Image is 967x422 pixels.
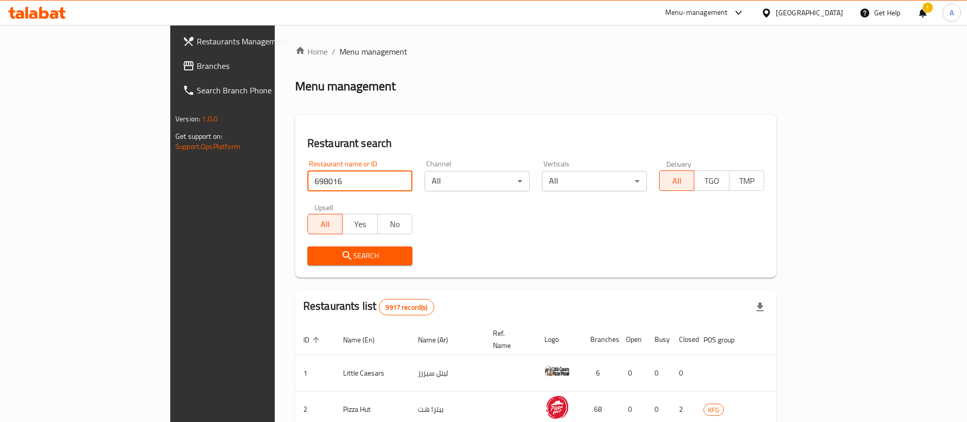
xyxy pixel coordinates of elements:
input: Search for restaurant name or ID.. [307,171,412,191]
span: Branches [197,60,324,72]
span: Search [316,250,404,262]
div: [GEOGRAPHIC_DATA] [776,7,843,18]
div: Menu-management [665,7,728,19]
span: Restaurants Management [197,35,324,47]
span: TMP [734,173,760,188]
h2: Restaurants list [303,299,434,315]
button: Yes [342,214,377,234]
th: Closed [671,324,695,355]
button: No [377,214,412,234]
td: 0 [646,355,671,391]
button: TGO [694,170,729,191]
div: Export file [748,295,772,319]
span: No [382,217,408,232]
label: Delivery [666,160,692,167]
a: Branches [174,54,332,78]
span: A [950,7,954,18]
td: 6 [582,355,618,391]
span: Ref. Name [493,327,524,352]
th: Logo [536,324,582,355]
span: Yes [347,217,373,232]
span: 9917 record(s) [379,303,433,312]
span: ID [303,334,323,346]
label: Upsell [315,204,333,211]
th: Open [618,324,646,355]
span: KFG [704,404,723,416]
h2: Restaurant search [307,136,764,151]
th: Busy [646,324,671,355]
a: Support.OpsPlatform [175,140,240,153]
button: All [659,170,694,191]
td: Little Caesars [335,355,410,391]
button: All [307,214,343,234]
a: Restaurants Management [174,29,332,54]
span: Get support on: [175,130,222,143]
li: / [332,45,335,58]
button: TMP [729,170,764,191]
span: POS group [703,334,748,346]
span: Menu management [339,45,407,58]
span: All [664,173,690,188]
a: Search Branch Phone [174,78,332,103]
div: All [425,171,530,191]
td: 0 [671,355,695,391]
span: TGO [698,173,725,188]
img: Pizza Hut [544,394,570,420]
span: Version: [175,112,200,126]
button: Search [307,246,412,265]
td: ليتل سيزرز [410,355,485,391]
span: Search Branch Phone [197,84,324,96]
img: Little Caesars [544,358,570,384]
td: 0 [618,355,646,391]
h2: Menu management [295,78,396,94]
div: All [542,171,647,191]
div: Total records count [379,299,434,315]
span: All [312,217,338,232]
span: Name (En) [343,334,388,346]
nav: breadcrumb [295,45,776,58]
span: Name (Ar) [418,334,461,346]
th: Branches [582,324,618,355]
span: 1.0.0 [202,112,218,126]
